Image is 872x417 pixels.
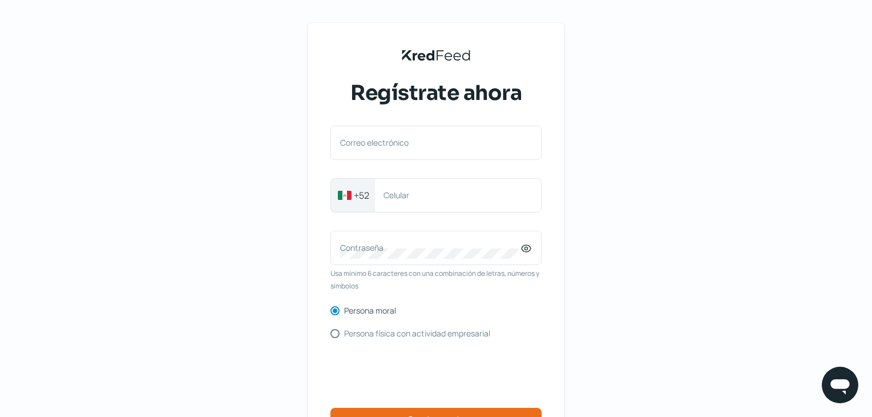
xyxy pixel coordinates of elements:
label: Contraseña [340,242,520,253]
span: Regístrate ahora [350,79,522,107]
span: Usa mínimo 6 caracteres con una combinación de letras, números y símbolos [330,267,542,292]
label: Persona moral [344,307,396,315]
label: Persona física con actividad empresarial [344,330,490,338]
label: Celular [383,190,520,201]
span: +52 [354,189,369,202]
iframe: reCAPTCHA [349,352,523,396]
img: chatIcon [829,374,851,396]
label: Correo electrónico [340,137,520,148]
